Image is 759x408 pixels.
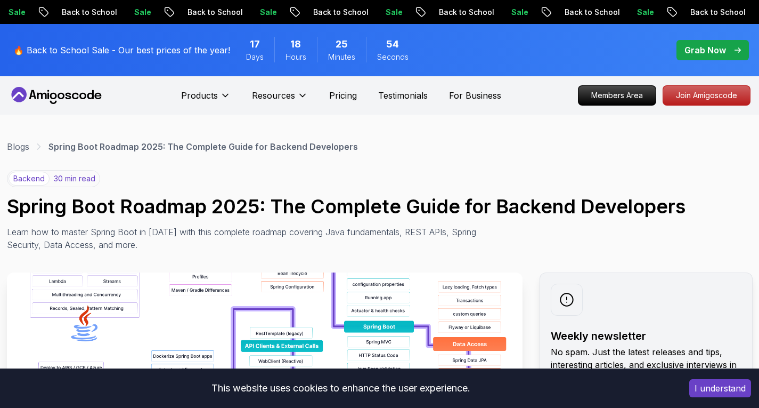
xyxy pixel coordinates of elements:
span: 18 Hours [290,37,301,52]
p: Back to School [176,7,249,18]
span: Hours [285,52,306,62]
p: Products [181,89,218,102]
a: Blogs [7,140,29,153]
p: Sale [249,7,283,18]
button: Resources [252,89,308,110]
p: Sale [500,7,534,18]
p: Back to School [51,7,123,18]
a: For Business [449,89,501,102]
p: Sale [374,7,409,18]
p: backend [9,172,50,186]
a: Join Amigoscode [663,85,750,106]
p: Learn how to master Spring Boot in [DATE] with this complete roadmap covering Java fundamentals, ... [7,226,484,251]
span: 25 Minutes [336,37,348,52]
p: 🔥 Back to School Sale - Our best prices of the year! [13,44,230,57]
p: Back to School [679,7,752,18]
p: No spam. Just the latest releases and tips, interesting articles, and exclusive interviews in you... [551,346,741,384]
p: Members Area [578,86,656,105]
p: Join Amigoscode [663,86,750,105]
button: Accept cookies [689,379,751,397]
h2: Weekly newsletter [551,329,741,343]
p: Sale [123,7,157,18]
span: Days [246,52,264,62]
h1: Spring Boot Roadmap 2025: The Complete Guide for Backend Developers [7,196,753,217]
p: Back to School [553,7,626,18]
p: Resources [252,89,295,102]
button: Products [181,89,231,110]
p: 30 min read [54,173,95,184]
a: Members Area [578,85,656,106]
span: 17 Days [250,37,260,52]
p: Sale [626,7,660,18]
a: Pricing [329,89,357,102]
p: Back to School [302,7,374,18]
span: Seconds [377,52,409,62]
span: Minutes [328,52,355,62]
div: This website uses cookies to enhance the user experience. [8,377,673,400]
span: 54 Seconds [386,37,399,52]
p: Spring Boot Roadmap 2025: The Complete Guide for Backend Developers [48,140,358,153]
p: Grab Now [684,44,726,57]
a: Testimonials [378,89,428,102]
p: Back to School [428,7,500,18]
